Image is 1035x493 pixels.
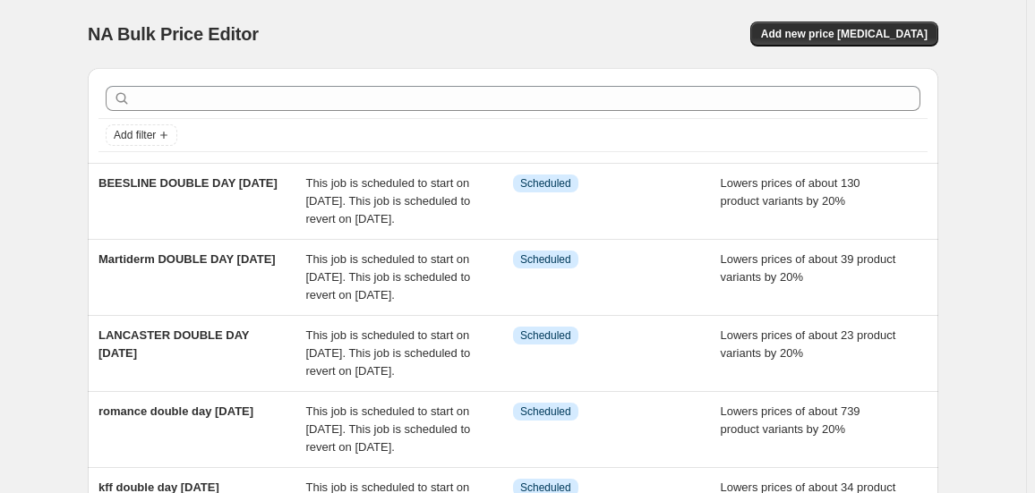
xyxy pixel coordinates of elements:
[520,404,571,419] span: Scheduled
[520,176,571,191] span: Scheduled
[306,328,471,378] span: This job is scheduled to start on [DATE]. This job is scheduled to revert on [DATE].
[106,124,177,146] button: Add filter
[88,24,259,44] span: NA Bulk Price Editor
[721,252,896,284] span: Lowers prices of about 39 product variants by 20%
[306,176,471,225] span: This job is scheduled to start on [DATE]. This job is scheduled to revert on [DATE].
[98,252,276,266] span: Martiderm DOUBLE DAY [DATE]
[750,21,938,47] button: Add new price [MEDICAL_DATA]
[721,176,860,208] span: Lowers prices of about 130 product variants by 20%
[306,252,471,302] span: This job is scheduled to start on [DATE]. This job is scheduled to revert on [DATE].
[306,404,471,454] span: This job is scheduled to start on [DATE]. This job is scheduled to revert on [DATE].
[520,252,571,267] span: Scheduled
[98,176,278,190] span: BEESLINE DOUBLE DAY [DATE]
[721,328,896,360] span: Lowers prices of about 23 product variants by 20%
[114,128,156,142] span: Add filter
[520,328,571,343] span: Scheduled
[98,328,249,360] span: LANCASTER DOUBLE DAY [DATE]
[721,404,860,436] span: Lowers prices of about 739 product variants by 20%
[761,27,928,41] span: Add new price [MEDICAL_DATA]
[98,404,253,418] span: romance double day [DATE]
